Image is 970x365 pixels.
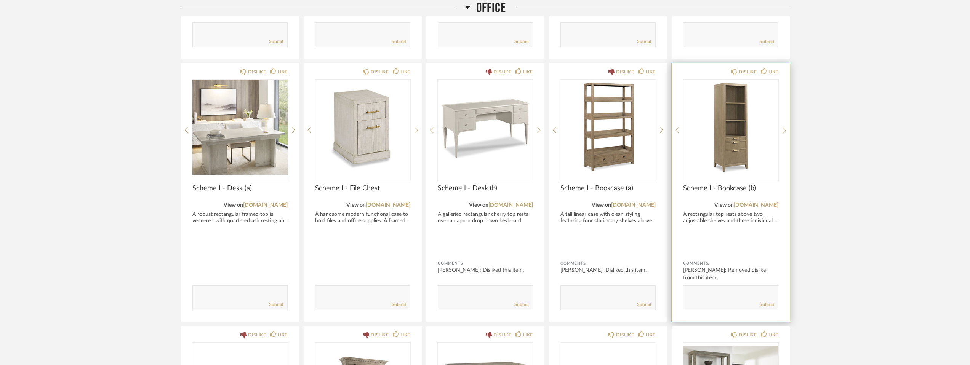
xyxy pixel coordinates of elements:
[616,331,634,339] div: DISLIKE
[616,68,634,76] div: DISLIKE
[371,68,389,76] div: DISLIKE
[523,331,533,339] div: LIKE
[560,80,656,175] div: 0
[493,68,511,76] div: DISLIKE
[269,38,283,45] a: Submit
[560,184,656,193] span: Scheme I - Bookcase (a)
[438,80,533,175] div: 0
[768,331,778,339] div: LIKE
[392,38,406,45] a: Submit
[714,202,734,208] span: View on
[739,68,757,76] div: DISLIKE
[192,80,288,175] img: undefined
[683,260,778,267] div: Comments:
[438,260,533,267] div: Comments:
[683,80,778,175] img: undefined
[315,80,410,175] div: 0
[315,80,410,175] img: undefined
[248,331,266,339] div: DISLIKE
[248,68,266,76] div: DISLIKE
[366,202,410,208] a: [DOMAIN_NAME]
[523,68,533,76] div: LIKE
[611,202,656,208] a: [DOMAIN_NAME]
[683,184,778,193] span: Scheme I - Bookcase (b)
[488,202,533,208] a: [DOMAIN_NAME]
[346,202,366,208] span: View on
[560,211,656,224] div: A tall linear case with clean styling featuring four stationary shelves above...
[392,301,406,308] a: Submit
[592,202,611,208] span: View on
[560,260,656,267] div: Comments:
[760,301,774,308] a: Submit
[683,266,778,282] div: [PERSON_NAME]: Removed dislike from this item.
[192,211,288,224] div: A robust rectangular framed top is veneered with quartered ash resting ab...
[278,68,288,76] div: LIKE
[768,68,778,76] div: LIKE
[315,211,410,224] div: A handsome modern functional case to hold files and office supplies. A framed ...
[469,202,488,208] span: View on
[438,211,533,231] div: A galleried rectangular cherry top rests over an apron drop down keyboard dra...
[438,184,533,193] span: Scheme I - Desk (b)
[760,38,774,45] a: Submit
[400,331,410,339] div: LIKE
[438,80,533,175] img: undefined
[646,331,656,339] div: LIKE
[734,202,778,208] a: [DOMAIN_NAME]
[243,202,288,208] a: [DOMAIN_NAME]
[269,301,283,308] a: Submit
[315,184,410,193] span: Scheme I - File Chest
[224,202,243,208] span: View on
[637,38,651,45] a: Submit
[560,266,656,274] div: [PERSON_NAME]: Disliked this item.
[192,80,288,175] div: 0
[683,80,778,175] div: 0
[739,331,757,339] div: DISLIKE
[493,331,511,339] div: DISLIKE
[683,211,778,224] div: A rectangular top rests above two adjustable shelves and three individual ...
[514,301,529,308] a: Submit
[514,38,529,45] a: Submit
[371,331,389,339] div: DISLIKE
[637,301,651,308] a: Submit
[400,68,410,76] div: LIKE
[560,80,656,175] img: undefined
[438,266,533,274] div: [PERSON_NAME]: Disliked this item.
[192,184,288,193] span: Scheme I - Desk (a)
[646,68,656,76] div: LIKE
[278,331,288,339] div: LIKE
